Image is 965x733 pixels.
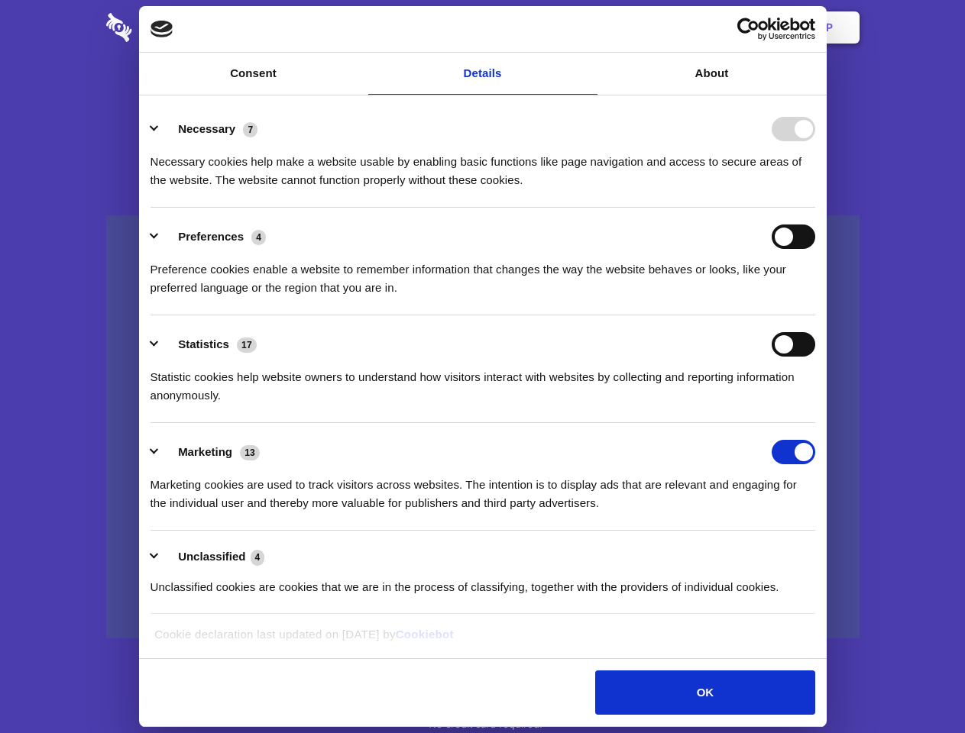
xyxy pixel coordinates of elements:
iframe: Drift Widget Chat Controller [889,657,947,715]
a: Wistia video thumbnail [106,215,860,639]
button: Preferences (4) [151,224,276,249]
button: Necessary (7) [151,117,267,141]
span: 17 [237,337,257,353]
a: Cookiebot [396,628,454,641]
span: 4 [251,230,266,245]
div: Marketing cookies are used to track visitors across websites. The intention is to display ads tha... [151,464,815,512]
button: OK [595,670,814,715]
a: Pricing [448,4,515,51]
h4: Auto-redaction of sensitive data, encrypted data sharing and self-destructing private chats. Shar... [106,139,860,189]
img: logo [151,21,173,37]
button: Statistics (17) [151,332,267,357]
label: Necessary [178,122,235,135]
a: Details [368,53,597,95]
span: 7 [243,122,257,137]
div: Preference cookies enable a website to remember information that changes the way the website beha... [151,249,815,297]
img: logo-wordmark-white-trans-d4663122ce5f474addd5e946df7df03e33cb6a1c49d2221995e7729f52c070b2.svg [106,13,237,42]
a: About [597,53,827,95]
label: Marketing [178,445,232,458]
a: Consent [139,53,368,95]
h1: Eliminate Slack Data Loss. [106,69,860,124]
button: Unclassified (4) [151,547,274,567]
div: Unclassified cookies are cookies that we are in the process of classifying, together with the pro... [151,567,815,596]
div: Cookie declaration last updated on [DATE] by [143,625,822,655]
button: Marketing (13) [151,440,270,464]
a: Login [693,4,759,51]
div: Statistic cookies help website owners to understand how visitors interact with websites by collec... [151,357,815,405]
a: Usercentrics Cookiebot - opens in a new window [682,18,815,40]
a: Contact [620,4,690,51]
div: Necessary cookies help make a website usable by enabling basic functions like page navigation and... [151,141,815,189]
span: 13 [240,445,260,460]
span: 4 [251,550,265,565]
label: Preferences [178,230,244,243]
label: Statistics [178,337,229,350]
